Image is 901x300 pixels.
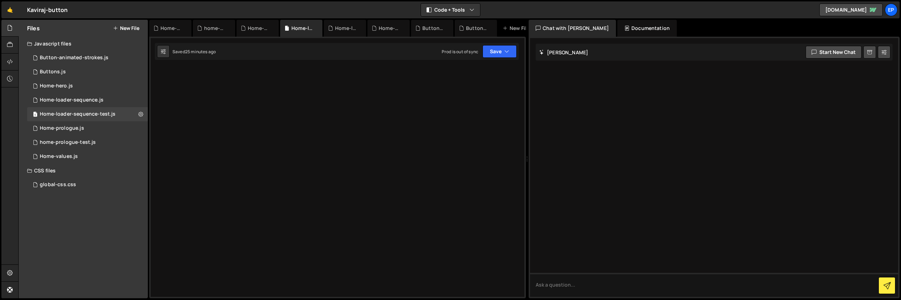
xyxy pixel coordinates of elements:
[442,49,478,55] div: Prod is out of sync
[40,83,73,89] div: Home-hero.js
[483,45,517,58] button: Save
[248,25,270,32] div: Home-prologue.js
[19,37,148,51] div: Javascript files
[27,51,148,65] div: 16061/43947.js
[379,25,401,32] div: Home-hero.js
[172,49,216,55] div: Saved
[503,25,532,32] div: New File
[885,4,897,16] a: Ep
[529,20,616,37] div: Chat with [PERSON_NAME]
[27,93,148,107] div: 16061/43594.js
[40,139,96,146] div: home-prologue-test.js
[40,69,66,75] div: Buttons.js
[40,125,84,131] div: Home-prologue.js
[27,135,148,149] div: 16061/44087.js
[27,6,68,14] div: Kaviraj-button
[539,49,588,56] h2: [PERSON_NAME]
[160,25,183,32] div: Home-values.js
[40,55,108,61] div: Button-animated-strokes.js
[806,46,862,59] button: Start new chat
[421,4,480,16] button: Code + Tools
[819,4,883,16] a: [DOMAIN_NAME]
[33,112,37,118] span: 1
[27,24,40,32] h2: Files
[40,97,103,103] div: Home-loader-sequence.js
[27,79,148,93] div: 16061/43948.js
[185,49,216,55] div: 25 minutes ago
[19,164,148,178] div: CSS files
[291,25,314,32] div: Home-loader-sequence-test.js
[466,25,489,32] div: Button-animated-strokes.js
[617,20,677,37] div: Documentation
[27,121,148,135] div: 16061/43249.js
[40,182,76,188] div: global-css.css
[113,25,139,31] button: New File
[27,149,148,164] div: 16061/43950.js
[40,153,78,160] div: Home-values.js
[40,111,115,117] div: Home-loader-sequence-test.js
[27,178,148,192] div: 16061/43261.css
[204,25,227,32] div: home-prologue-test.js
[27,107,148,121] div: 16061/44088.js
[27,65,148,79] div: 16061/43050.js
[1,1,19,18] a: 🤙
[335,25,358,32] div: Home-loader-sequence.js
[422,25,445,32] div: Buttons.js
